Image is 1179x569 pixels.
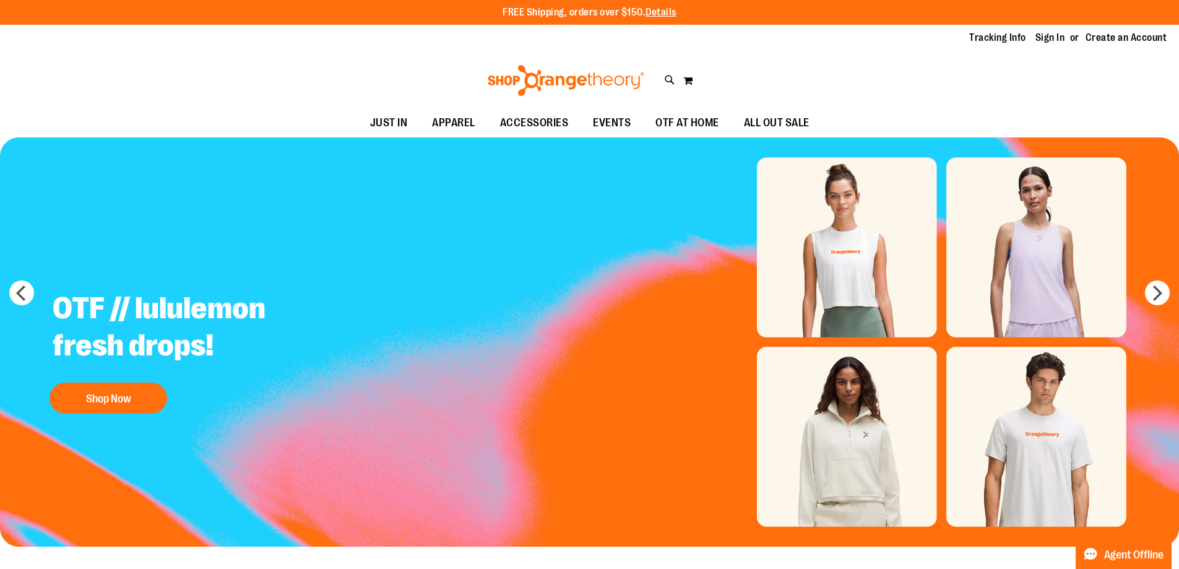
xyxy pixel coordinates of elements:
span: ACCESSORIES [500,109,569,137]
span: Agent Offline [1104,549,1164,561]
a: Create an Account [1086,31,1167,45]
button: Agent Offline [1076,541,1172,569]
span: EVENTS [593,109,631,137]
a: Sign In [1035,31,1065,45]
h2: OTF // lululemon fresh drops! [43,280,351,376]
a: OTF // lululemon fresh drops! Shop Now [43,280,351,420]
a: Details [646,7,676,18]
a: Tracking Info [969,31,1026,45]
button: next [1145,280,1170,305]
p: FREE Shipping, orders over $150. [503,6,676,20]
span: APPAREL [432,109,475,137]
button: Shop Now [50,383,167,414]
button: prev [9,280,34,305]
img: Shop Orangetheory [486,65,646,96]
span: OTF AT HOME [655,109,719,137]
span: ALL OUT SALE [744,109,810,137]
span: JUST IN [370,109,408,137]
